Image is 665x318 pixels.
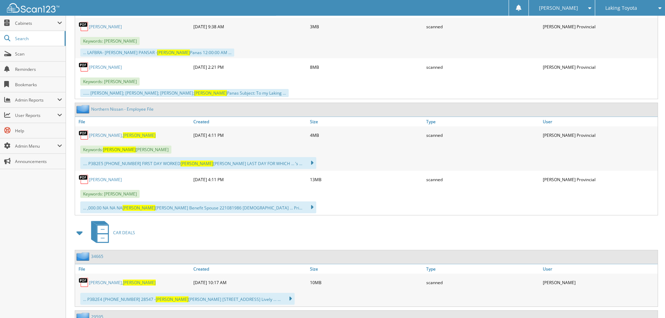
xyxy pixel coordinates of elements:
[630,284,665,318] iframe: Chat Widget
[87,219,135,246] a: CAR DEALS
[157,50,190,56] span: [PERSON_NAME]
[192,117,308,126] a: Created
[123,280,156,286] span: [PERSON_NAME]
[123,205,155,211] span: [PERSON_NAME]
[308,264,425,274] a: Size
[308,60,425,74] div: 8MB
[15,82,62,88] span: Bookmarks
[91,253,103,259] a: 34665
[192,20,308,34] div: [DATE] 9:38 AM
[541,275,658,289] div: [PERSON_NAME]
[308,275,425,289] div: 10MB
[192,264,308,274] a: Created
[80,89,289,97] div: ...... [PERSON_NAME]; [PERSON_NAME]; [PERSON_NAME]; Panas Subject: To my Laking ...
[76,252,91,261] img: folder2.png
[308,128,425,142] div: 4MB
[541,60,658,74] div: [PERSON_NAME] Provincial
[7,3,59,13] img: scan123-logo-white.svg
[15,143,57,149] span: Admin Menu
[424,172,541,186] div: scanned
[194,90,227,96] span: [PERSON_NAME]
[89,280,156,286] a: [PERSON_NAME],[PERSON_NAME]
[424,128,541,142] div: scanned
[15,158,62,164] span: Announcements
[80,146,171,154] span: Keywords: [PERSON_NAME]
[79,21,89,32] img: PDF.png
[541,117,658,126] a: User
[424,264,541,274] a: Type
[80,293,295,305] div: ... P3B2E4 [PHONE_NUMBER] 28547 - [PERSON_NAME] [STREET_ADDRESS] Lively ... ...
[113,230,135,236] span: CAR DEALS
[89,64,122,70] a: [PERSON_NAME]
[308,117,425,126] a: Size
[424,60,541,74] div: scanned
[89,177,122,183] a: [PERSON_NAME]
[15,112,57,118] span: User Reports
[192,60,308,74] div: [DATE] 2:21 PM
[80,49,234,57] div: ... LAFBRA- [PERSON_NAME] PANSAR - Panas 12:00:00 AM ...
[424,117,541,126] a: Type
[75,117,192,126] a: File
[15,128,62,134] span: Help
[424,275,541,289] div: scanned
[80,201,316,213] div: ... ,000.00 NA NA NA [PERSON_NAME] Benefit Spouse 221081986 [DEMOGRAPHIC_DATA] ... Pri...
[79,277,89,288] img: PDF.png
[15,97,57,103] span: Admin Reports
[75,264,192,274] a: File
[76,105,91,113] img: folder2.png
[80,157,316,169] div: .... P3B2E5 [PHONE_NUMBER] FIRST DAY WORKED [PERSON_NAME] LAST DAY FOR WHICH ... ’s ...
[15,66,62,72] span: Reminders
[541,264,658,274] a: User
[192,128,308,142] div: [DATE] 4:11 PM
[80,37,140,45] span: Keywords: [PERSON_NAME]
[541,172,658,186] div: [PERSON_NAME] Provincial
[15,36,61,42] span: Search
[156,296,189,302] span: [PERSON_NAME]
[123,132,156,138] span: [PERSON_NAME]
[15,20,57,26] span: Cabinets
[424,20,541,34] div: scanned
[605,6,637,10] span: Laking Toyota
[541,128,658,142] div: [PERSON_NAME] Provincial
[180,161,213,167] span: [PERSON_NAME]
[308,172,425,186] div: 13MB
[308,20,425,34] div: 3MB
[103,147,136,153] span: [PERSON_NAME]
[80,190,140,198] span: Keywords: [PERSON_NAME]
[80,77,140,86] span: Keywords: [PERSON_NAME]
[89,24,122,30] a: [PERSON_NAME]
[192,275,308,289] div: [DATE] 10:17 AM
[79,62,89,72] img: PDF.png
[539,6,578,10] span: [PERSON_NAME]
[79,130,89,140] img: PDF.png
[15,51,62,57] span: Scan
[89,132,156,138] a: [PERSON_NAME],[PERSON_NAME]
[79,174,89,185] img: PDF.png
[192,172,308,186] div: [DATE] 4:11 PM
[541,20,658,34] div: [PERSON_NAME] Provincial
[91,106,154,112] a: Northern Nissan - Employee File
